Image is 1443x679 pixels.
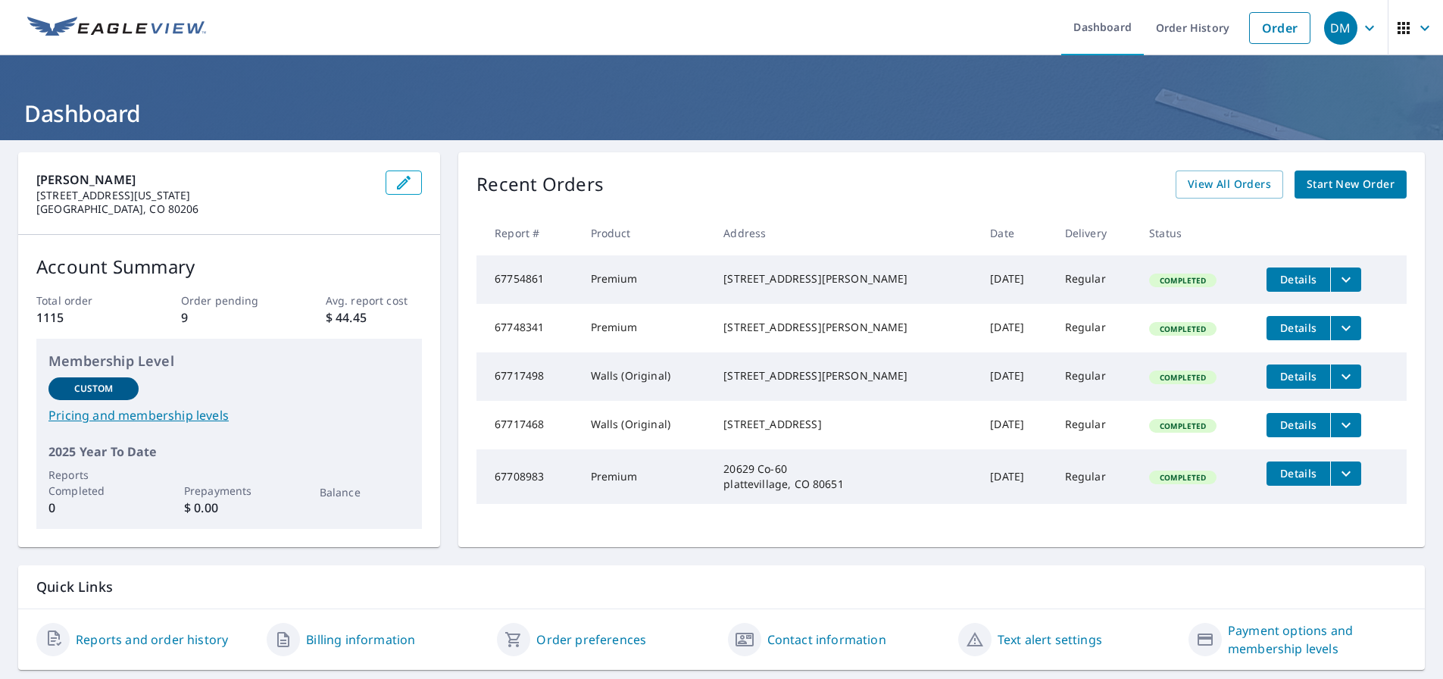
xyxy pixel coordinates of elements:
span: Completed [1151,421,1215,431]
span: Completed [1151,372,1215,383]
a: Contact information [767,630,886,649]
a: Billing information [306,630,415,649]
th: Status [1137,211,1254,255]
span: Details [1276,272,1321,286]
th: Delivery [1053,211,1137,255]
a: Pricing and membership levels [48,406,410,424]
p: 0 [48,499,139,517]
td: [DATE] [978,304,1052,352]
p: Order pending [181,293,277,308]
a: Order [1249,12,1310,44]
p: Avg. report cost [326,293,422,308]
button: detailsBtn-67717468 [1267,413,1330,437]
span: Completed [1151,472,1215,483]
button: detailsBtn-67708983 [1267,462,1330,486]
td: Regular [1053,255,1137,304]
span: Completed [1151,275,1215,286]
th: Report # [476,211,579,255]
button: filesDropdownBtn-67717468 [1330,413,1361,437]
span: View All Orders [1188,175,1271,194]
div: 20629 Co-60 plattevillage, CO 80651 [723,462,966,492]
p: $ 44.45 [326,308,422,327]
p: [GEOGRAPHIC_DATA], CO 80206 [36,202,373,216]
button: filesDropdownBtn-67754861 [1330,268,1361,292]
span: Completed [1151,324,1215,334]
a: Order preferences [536,630,646,649]
td: Walls (Original) [579,401,712,449]
span: Details [1276,466,1321,480]
span: Start New Order [1307,175,1395,194]
span: Details [1276,418,1321,432]
p: Recent Orders [476,171,604,199]
p: Custom [74,382,114,396]
p: Reports Completed [48,467,139,499]
p: Membership Level [48,351,410,371]
button: detailsBtn-67754861 [1267,268,1330,292]
td: [DATE] [978,449,1052,504]
div: [STREET_ADDRESS][PERSON_NAME] [723,368,966,383]
a: Payment options and membership levels [1228,621,1407,658]
img: EV Logo [27,17,206,39]
th: Date [978,211,1052,255]
td: Premium [579,304,712,352]
p: 2025 Year To Date [48,443,410,461]
div: [STREET_ADDRESS][PERSON_NAME] [723,320,966,335]
th: Address [711,211,978,255]
a: Text alert settings [998,630,1102,649]
td: 67708983 [476,449,579,504]
p: Account Summary [36,253,422,280]
td: Premium [579,255,712,304]
td: Walls (Original) [579,352,712,401]
p: 9 [181,308,277,327]
p: Balance [320,484,410,500]
p: Prepayments [184,483,274,499]
p: [PERSON_NAME] [36,171,373,189]
th: Product [579,211,712,255]
td: [DATE] [978,255,1052,304]
a: Start New Order [1295,171,1407,199]
td: 67754861 [476,255,579,304]
td: Regular [1053,304,1137,352]
p: Total order [36,293,133,308]
span: Details [1276,369,1321,383]
td: 67717468 [476,401,579,449]
button: filesDropdownBtn-67717498 [1330,365,1361,389]
button: filesDropdownBtn-67748341 [1330,316,1361,340]
a: View All Orders [1176,171,1283,199]
p: $ 0.00 [184,499,274,517]
td: 67717498 [476,352,579,401]
p: [STREET_ADDRESS][US_STATE] [36,189,373,202]
td: [DATE] [978,401,1052,449]
td: Regular [1053,449,1137,504]
span: Details [1276,321,1321,335]
button: detailsBtn-67717498 [1267,365,1330,389]
td: 67748341 [476,304,579,352]
h1: Dashboard [18,98,1425,129]
div: DM [1324,11,1357,45]
div: [STREET_ADDRESS] [723,417,966,432]
td: [DATE] [978,352,1052,401]
p: 1115 [36,308,133,327]
button: detailsBtn-67748341 [1267,316,1330,340]
a: Reports and order history [76,630,228,649]
div: [STREET_ADDRESS][PERSON_NAME] [723,271,966,286]
p: Quick Links [36,577,1407,596]
button: filesDropdownBtn-67708983 [1330,462,1361,486]
td: Premium [579,449,712,504]
td: Regular [1053,401,1137,449]
td: Regular [1053,352,1137,401]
